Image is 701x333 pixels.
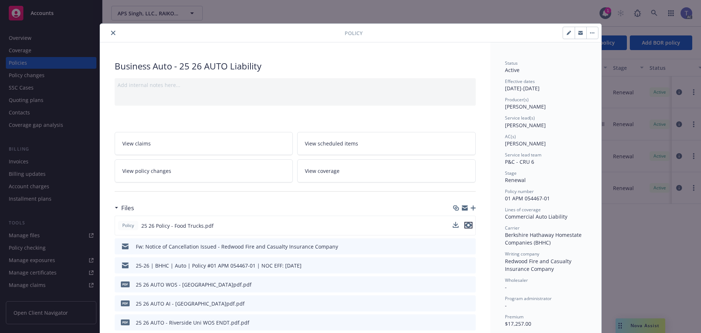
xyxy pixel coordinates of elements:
span: Effective dates [505,78,535,84]
span: Policy [121,222,135,229]
span: Program administrator [505,295,552,302]
span: Berkshire Hathaway Homestate Companies (BHHC) [505,231,583,246]
span: View coverage [305,167,340,175]
button: preview file [466,243,473,250]
span: View policy changes [122,167,171,175]
button: preview file [466,300,473,307]
span: [PERSON_NAME] [505,140,546,147]
span: Service lead(s) [505,115,535,121]
span: Lines of coverage [505,207,541,213]
span: Stage [505,170,517,176]
span: [PERSON_NAME] [505,103,546,110]
div: Add internal notes here... [118,81,473,89]
span: Producer(s) [505,97,529,103]
button: preview file [466,319,473,326]
span: $17,257.00 [505,320,531,327]
span: AC(s) [505,133,516,140]
div: Business Auto - 25 26 AUTO Liability [115,60,476,72]
div: Files [115,203,134,213]
span: - [505,302,507,309]
h3: Files [121,203,134,213]
span: pdf [121,300,130,306]
div: Fw: Notice of Cancellation Issued - Redwood Fire and Casualty Insurance Company [136,243,338,250]
div: Commercial Auto Liability [505,213,587,220]
button: download file [455,300,460,307]
span: 01 APM 054467-01 [505,195,550,202]
span: Wholesaler [505,277,528,283]
span: pdf [121,319,130,325]
span: Status [505,60,518,66]
button: download file [455,262,460,269]
div: [DATE] - [DATE] [505,78,587,92]
span: View claims [122,140,151,147]
span: 25 26 Policy - Food Trucks.pdf [141,222,214,230]
button: close [109,29,118,37]
span: Policy number [505,188,534,194]
span: [PERSON_NAME] [505,122,546,129]
a: View policy changes [115,159,293,182]
span: Writing company [505,251,539,257]
span: Renewal [505,177,526,183]
button: preview file [466,262,473,269]
span: pdf [121,281,130,287]
span: Active [505,67,520,73]
div: 25 26 AUTO AI - [GEOGRAPHIC_DATA]pdf.pdf [136,300,245,307]
span: Carrier [505,225,520,231]
button: download file [455,243,460,250]
span: View scheduled items [305,140,358,147]
a: View scheduled items [297,132,476,155]
span: Service lead team [505,152,541,158]
span: Policy [345,29,363,37]
div: 25 26 AUTO - Riverside Uni WOS ENDT.pdf.pdf [136,319,249,326]
button: download file [453,222,459,228]
button: download file [455,319,460,326]
span: P&C - CRU 6 [505,158,534,165]
button: download file [455,281,460,288]
span: Redwood Fire and Casualty Insurance Company [505,258,573,272]
a: View coverage [297,159,476,182]
button: download file [453,222,459,230]
button: preview file [466,281,473,288]
button: preview file [464,222,472,228]
button: preview file [464,222,472,230]
span: - [505,284,507,291]
span: Premium [505,314,524,320]
div: 25 26 AUTO WOS - [GEOGRAPHIC_DATA]pdf.pdf [136,281,252,288]
a: View claims [115,132,293,155]
div: 25-26 | BHHC | Auto | Policy #01 APM 054467-01 | NOC EFF: [DATE] [136,262,302,269]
